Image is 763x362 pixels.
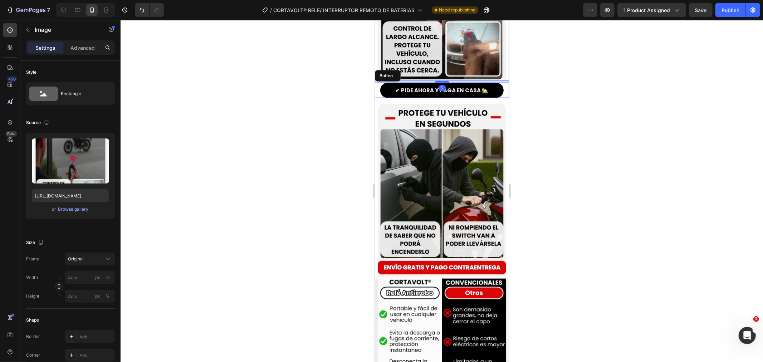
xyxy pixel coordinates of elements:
label: Height [26,293,39,299]
div: Border [26,333,40,340]
iframe: Intercom live chat [739,327,756,344]
div: 450 [7,76,17,82]
span: Save [695,7,707,13]
button: Save [689,3,713,17]
button: px [103,292,112,300]
button: Publish [715,3,745,17]
div: Rectangle [61,85,104,102]
label: Width [26,274,38,281]
div: % [106,274,110,281]
img: preview-image [32,138,109,184]
p: Image [35,25,96,34]
div: Add... [79,352,113,359]
p: Advanced [70,44,95,52]
button: % [93,273,102,282]
button: 7 [3,3,53,17]
div: Undo/Redo [135,3,164,17]
span: Original [68,256,84,262]
iframe: Design area [375,20,509,362]
p: Settings [35,44,55,52]
span: CORTAVOLT® RELE/ INTERRUPTOR REMOTO DE BATERIAS [273,6,415,14]
div: Source [26,118,51,128]
div: Shape [26,317,39,323]
div: Publish [722,6,739,14]
span: or [52,205,57,214]
input: px% [65,271,115,284]
div: Size [26,238,45,248]
div: px [95,293,100,299]
div: Corner [26,352,40,358]
input: px% [65,290,115,303]
input: https://example.com/image.jpg [32,189,109,202]
button: % [93,292,102,300]
div: px [95,274,100,281]
span: 1 product assigned [623,6,670,14]
button: px [103,273,112,282]
button: 1 product assigned [617,3,686,17]
span: Need republishing [439,7,475,13]
div: % [106,293,110,299]
span: 1 [753,316,759,322]
label: Frame [26,256,39,262]
span: / [270,6,272,14]
div: Style [26,69,36,75]
div: Beta [5,131,17,137]
button: Browse gallery [58,206,89,213]
div: Add... [79,334,113,340]
p: 7 [47,6,50,14]
button: Original [65,253,115,265]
